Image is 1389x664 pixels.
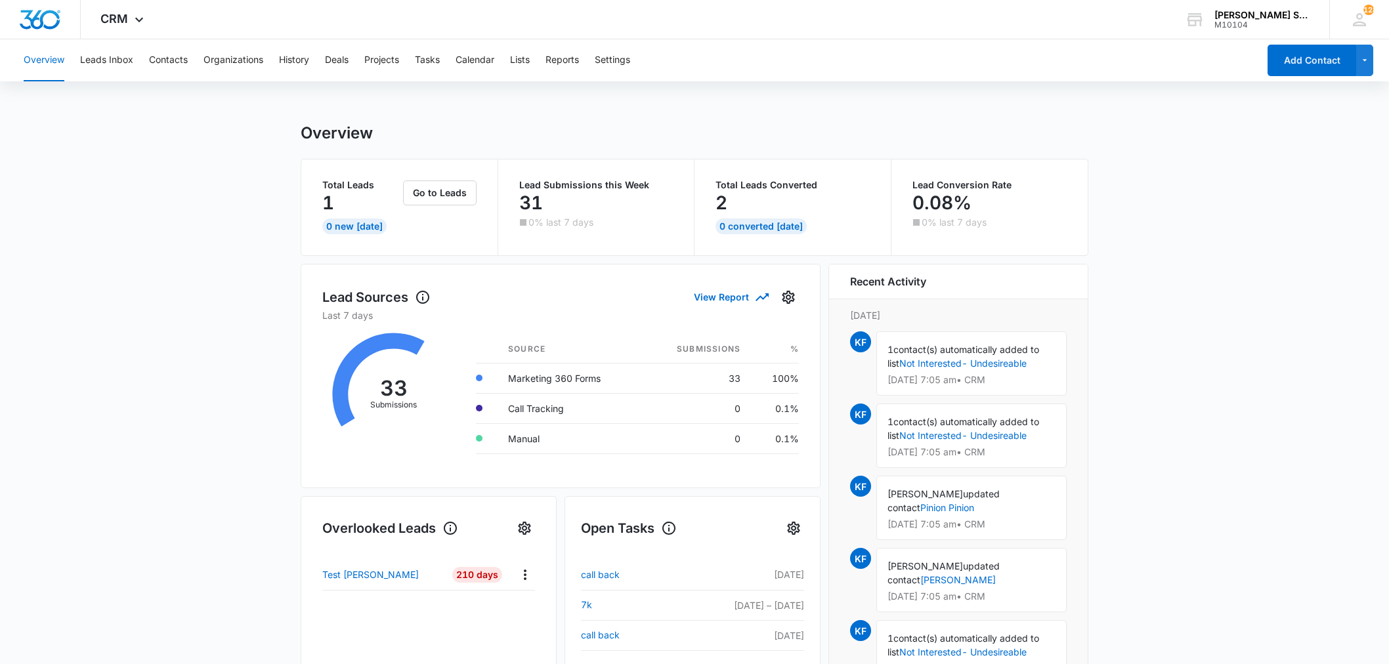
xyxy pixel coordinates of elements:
button: Actions [515,564,535,585]
button: Contacts [149,39,188,81]
button: Add Contact [1268,45,1356,76]
p: Test [PERSON_NAME] [322,568,419,581]
h1: Open Tasks [581,518,677,538]
button: Lists [510,39,530,81]
td: 0.1% [751,393,799,423]
td: Manual [498,423,643,453]
span: 128 [1363,5,1374,15]
span: [PERSON_NAME] [887,560,963,571]
button: Settings [783,518,804,539]
p: Lead Submissions this Week [519,180,673,190]
div: 0 New [DATE] [322,218,387,234]
p: 0% last 7 days [922,218,987,227]
div: account id [1214,20,1310,30]
div: notifications count [1363,5,1374,15]
h6: Recent Activity [850,274,926,289]
td: 0 [643,393,751,423]
p: [DATE] [660,568,804,581]
span: KF [850,476,871,497]
th: Submissions [643,335,751,363]
p: 0% last 7 days [528,218,593,227]
p: [DATE] 7:05 am • CRM [887,447,1056,457]
a: call back [581,567,660,583]
h1: Overview [301,123,373,143]
td: 100% [751,363,799,393]
td: Call Tracking [498,393,643,423]
span: KF [850,404,871,425]
a: call back [581,627,660,643]
a: Go to Leads [403,187,477,198]
span: contact(s) automatically added to list [887,633,1039,657]
div: 0 Converted [DATE] [716,218,807,234]
span: 1 [887,416,893,427]
td: 0.1% [751,423,799,453]
p: [DATE] – [DATE] [660,598,804,612]
button: Deals [325,39,349,81]
th: % [751,335,799,363]
button: Overview [24,39,64,81]
p: Total Leads [322,180,400,190]
button: Settings [514,518,535,539]
h1: Overlooked Leads [322,518,458,538]
p: [DATE] [660,629,804,642]
a: Not Interested- Undesireable [899,646,1027,657]
span: contact(s) automatically added to list [887,344,1039,369]
button: Reports [545,39,579,81]
p: [DATE] 7:05 am • CRM [887,375,1056,384]
p: Last 7 days [322,308,799,322]
button: Go to Leads [403,180,477,205]
span: [PERSON_NAME] [887,488,963,499]
span: CRM [100,12,128,26]
button: View Report [694,285,767,308]
h1: Lead Sources [322,287,431,307]
button: Organizations [203,39,263,81]
a: [PERSON_NAME] [920,574,996,585]
span: KF [850,620,871,641]
p: 0.08% [912,192,972,213]
span: contact(s) automatically added to list [887,416,1039,441]
th: Source [498,335,643,363]
button: Settings [778,287,799,308]
a: Pinion Pinion [920,502,974,513]
a: Test [PERSON_NAME] [322,568,446,581]
span: 1 [887,344,893,355]
button: Leads Inbox [80,39,133,81]
p: [DATE] 7:05 am • CRM [887,592,1056,601]
button: Settings [595,39,630,81]
button: Projects [364,39,399,81]
span: KF [850,331,871,352]
p: [DATE] [850,308,1067,322]
a: Not Interested- Undesireable [899,430,1027,441]
p: 2 [716,192,727,213]
p: [DATE] 7:05 am • CRM [887,520,1056,529]
button: Calendar [456,39,494,81]
span: KF [850,548,871,569]
button: History [279,39,309,81]
button: Tasks [415,39,440,81]
p: 1 [322,192,334,213]
span: 1 [887,633,893,644]
td: 0 [643,423,751,453]
p: 31 [519,192,543,213]
td: 33 [643,363,751,393]
p: Lead Conversion Rate [912,180,1067,190]
p: Total Leads Converted [716,180,870,190]
td: Marketing 360 Forms [498,363,643,393]
div: account name [1214,10,1310,20]
a: Not Interested- Undesireable [899,358,1027,369]
a: 7k [581,597,660,613]
div: 210 Days [452,567,502,583]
